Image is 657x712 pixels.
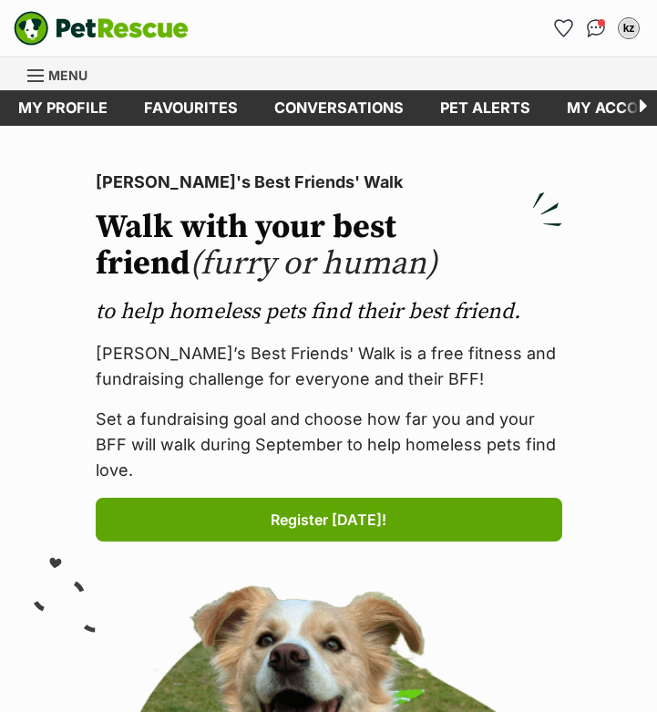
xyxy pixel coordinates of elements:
[96,297,562,326] p: to help homeless pets find their best friend.
[620,19,638,37] div: kz
[14,11,189,46] a: PetRescue
[126,90,256,126] a: Favourites
[96,170,562,195] p: [PERSON_NAME]'s Best Friends' Walk
[271,509,386,531] span: Register [DATE]!
[14,11,189,46] img: logo-e224e6f780fb5917bec1dbf3a21bbac754714ae5b6737aabdf751b685950b380.svg
[96,407,562,483] p: Set a fundraising goal and choose how far you and your BFF will walk during September to help hom...
[96,210,562,283] h2: Walk with your best friend
[422,90,549,126] a: Pet alerts
[581,14,611,43] a: Conversations
[587,19,606,37] img: chat-41dd97257d64d25036548639549fe6c8038ab92f7586957e7f3b1b290dea8141.svg
[96,498,562,542] a: Register [DATE]!
[256,90,422,126] a: conversations
[549,14,643,43] ul: Account quick links
[190,243,437,284] span: (furry or human)
[614,14,643,43] button: My account
[549,14,578,43] a: Favourites
[96,341,562,392] p: [PERSON_NAME]’s Best Friends' Walk is a free fitness and fundraising challenge for everyone and t...
[48,67,87,83] span: Menu
[27,57,100,90] a: Menu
